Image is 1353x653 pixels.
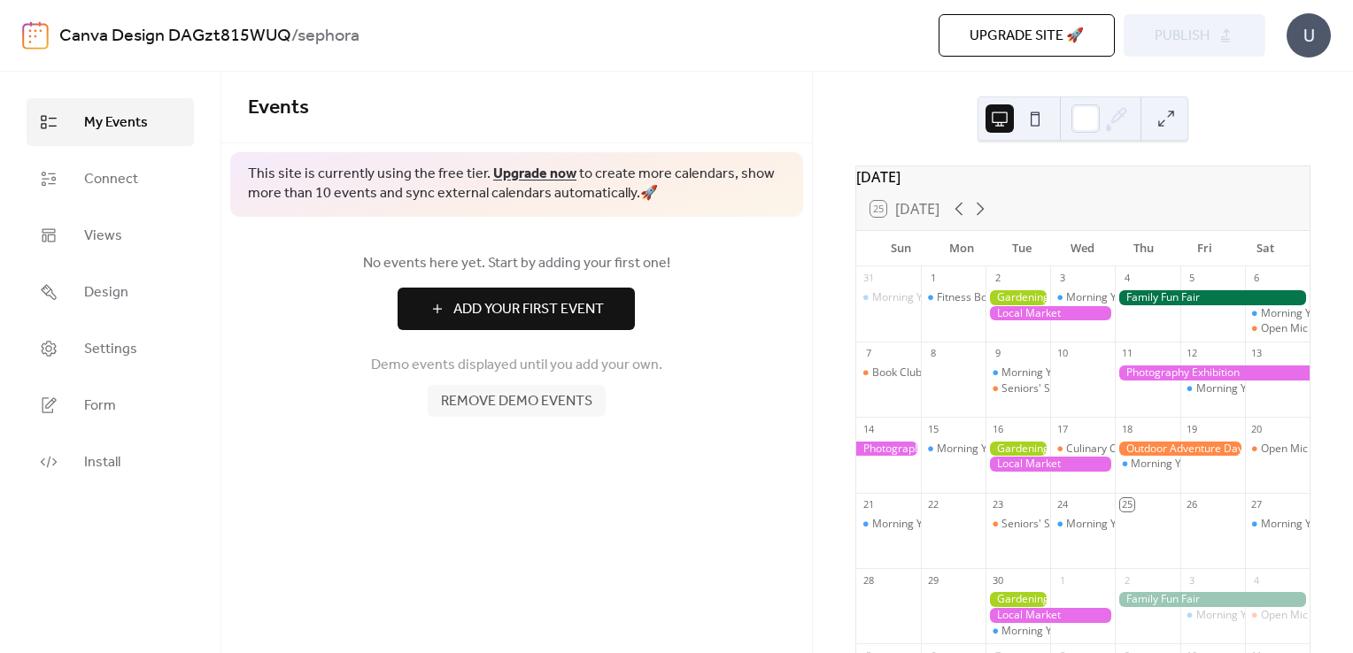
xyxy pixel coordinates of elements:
[1050,517,1115,532] div: Morning Yoga Bliss
[84,226,122,247] span: Views
[939,14,1115,57] button: Upgrade site 🚀
[1186,498,1199,511] div: 26
[1131,457,1225,472] div: Morning Yoga Bliss
[1186,422,1199,435] div: 19
[1180,608,1245,623] div: Morning Yoga Bliss
[1120,498,1133,511] div: 25
[986,442,1050,457] div: Gardening Workshop
[937,442,1032,457] div: Morning Yoga Bliss
[27,211,194,259] a: Views
[1120,347,1133,360] div: 11
[1055,573,1069,587] div: 1
[1196,381,1291,396] div: Morning Yoga Bliss
[991,498,1004,511] div: 23
[371,355,662,376] span: Demo events displayed until you add your own.
[1120,422,1133,435] div: 18
[1050,290,1115,305] div: Morning Yoga Bliss
[1186,272,1199,285] div: 5
[1001,517,1094,532] div: Seniors' Social Tea
[1250,573,1264,587] div: 4
[248,165,785,204] span: This site is currently using the free tier. to create more calendars, show more than 10 events an...
[1055,272,1069,285] div: 3
[1001,365,1096,380] div: Morning Yoga Bliss
[27,438,194,486] a: Install
[1115,365,1309,380] div: Photography Exhibition
[493,160,576,188] a: Upgrade now
[1050,442,1115,457] div: Culinary Cooking Class
[1120,272,1133,285] div: 4
[872,365,974,380] div: Book Club Gathering
[921,442,986,457] div: Morning Yoga Bliss
[27,268,194,316] a: Design
[298,19,360,53] b: sephora
[1186,573,1199,587] div: 3
[1287,13,1331,58] div: U
[84,339,137,360] span: Settings
[862,347,875,360] div: 7
[1245,517,1310,532] div: Morning Yoga Bliss
[986,457,1115,472] div: Local Market
[1115,442,1244,457] div: Outdoor Adventure Day
[27,325,194,373] a: Settings
[986,592,1050,607] div: Gardening Workshop
[862,272,875,285] div: 31
[22,21,49,50] img: logo
[872,290,967,305] div: Morning Yoga Bliss
[856,517,921,532] div: Morning Yoga Bliss
[1055,498,1069,511] div: 24
[1115,592,1309,607] div: Family Fun Fair
[1174,231,1235,266] div: Fri
[937,290,1024,305] div: Fitness Bootcamp
[986,365,1050,380] div: Morning Yoga Bliss
[991,422,1004,435] div: 16
[441,391,592,412] span: Remove demo events
[248,288,785,330] a: Add Your First Event
[870,231,932,266] div: Sun
[862,498,875,511] div: 21
[926,573,939,587] div: 29
[986,306,1115,321] div: Local Market
[926,272,939,285] div: 1
[1120,573,1133,587] div: 2
[1250,498,1264,511] div: 27
[856,290,921,305] div: Morning Yoga Bliss
[1055,347,1069,360] div: 10
[84,282,128,303] span: Design
[1245,608,1310,623] div: Open Mic Night
[1245,442,1310,457] div: Open Mic Night
[1066,442,1179,457] div: Culinary Cooking Class
[856,166,1310,188] div: [DATE]
[991,272,1004,285] div: 2
[428,385,606,417] button: Remove demo events
[1055,422,1069,435] div: 17
[84,452,120,473] span: Install
[872,517,967,532] div: Morning Yoga Bliss
[1261,442,1337,457] div: Open Mic Night
[84,112,148,134] span: My Events
[992,231,1053,266] div: Tue
[1261,608,1337,623] div: Open Mic Night
[926,347,939,360] div: 8
[1261,321,1337,336] div: Open Mic Night
[986,608,1115,623] div: Local Market
[1250,422,1264,435] div: 20
[59,19,291,53] a: Canva Design DAGzt815WUQ
[926,422,939,435] div: 15
[862,573,875,587] div: 28
[862,422,875,435] div: 14
[856,442,921,457] div: Photography Exhibition
[1245,306,1310,321] div: Morning Yoga Bliss
[453,299,604,320] span: Add Your First Event
[991,347,1004,360] div: 9
[1180,381,1245,396] div: Morning Yoga Bliss
[926,498,939,511] div: 22
[921,290,986,305] div: Fitness Bootcamp
[291,19,298,53] b: /
[27,98,194,146] a: My Events
[248,88,309,127] span: Events
[27,381,194,429] a: Form
[1186,347,1199,360] div: 12
[1001,624,1096,639] div: Morning Yoga Bliss
[1245,321,1310,336] div: Open Mic Night
[1053,231,1114,266] div: Wed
